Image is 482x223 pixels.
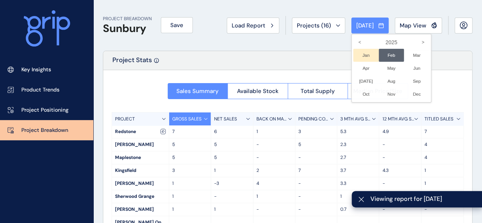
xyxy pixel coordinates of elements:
li: May [379,62,404,75]
li: Apr [353,62,379,75]
p: Product Trends [21,86,59,94]
li: [DATE] [353,75,379,88]
li: Dec [404,88,429,101]
p: Project Breakdown [21,127,68,134]
span: Viewing report for [DATE] [370,195,476,203]
li: Mar [404,49,429,62]
p: Key Insights [21,66,51,74]
li: Jun [404,62,429,75]
p: Project Positioning [21,106,69,114]
li: Jan [353,49,379,62]
li: Sep [404,75,429,88]
li: Nov [379,88,404,101]
label: 2025 [353,36,429,49]
li: Oct [353,88,379,101]
i: > [416,36,429,49]
i: < [353,36,366,49]
li: Aug [379,75,404,88]
li: Feb [379,49,404,62]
